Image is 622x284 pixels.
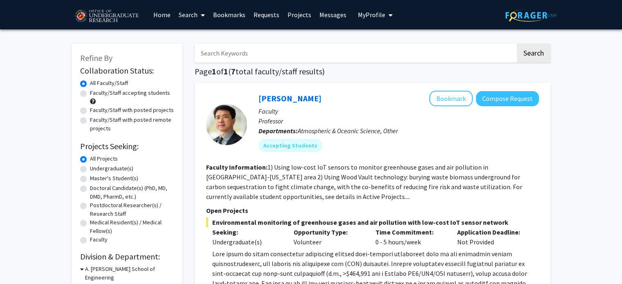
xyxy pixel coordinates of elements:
div: Volunteer [287,227,369,247]
label: All Faculty/Staff [90,79,128,87]
h2: Collaboration Status: [80,66,174,76]
fg-read-more: 1) Using low-cost IoT sensors to monitor greenhouse gases and air pollution in [GEOGRAPHIC_DATA]-... [206,163,522,201]
iframe: Chat [6,247,35,278]
label: Faculty [90,235,108,244]
label: Faculty/Staff with posted remote projects [90,116,174,133]
a: [PERSON_NAME] [258,93,321,103]
div: Undergraduate(s) [212,237,282,247]
b: Faculty Information: [206,163,267,171]
button: Compose Request to Ning Zeng [476,91,539,106]
label: Faculty/Staff accepting students [90,89,170,97]
p: Opportunity Type: [294,227,363,237]
p: Seeking: [212,227,282,237]
h3: A. [PERSON_NAME] School of Engineering [85,265,174,282]
span: Atmospheric & Oceanic Science, Other [298,127,398,135]
h2: Division & Department: [80,252,174,262]
a: Bookmarks [209,0,249,29]
span: Refine By [80,53,112,63]
div: Not Provided [451,227,533,247]
label: Undergraduate(s) [90,164,133,173]
label: Faculty/Staff with posted projects [90,106,174,114]
input: Search Keywords [195,44,516,63]
a: Search [175,0,209,29]
button: Add Ning Zeng to Bookmarks [429,91,473,106]
a: Projects [283,0,315,29]
label: Postdoctoral Researcher(s) / Research Staff [90,201,174,218]
img: University of Maryland Logo [72,6,141,27]
label: Master's Student(s) [90,174,138,183]
button: Search [517,44,550,63]
h2: Projects Seeking: [80,141,174,151]
h1: Page of ( total faculty/staff results) [195,67,550,76]
label: All Projects [90,154,118,163]
p: Professor [258,116,539,126]
span: 1 [212,66,216,76]
mat-chip: Accepting Students [258,139,322,152]
a: Requests [249,0,283,29]
a: Messages [315,0,350,29]
b: Departments: [258,127,298,135]
label: Doctoral Candidate(s) (PhD, MD, DMD, PharmD, etc.) [90,184,174,201]
label: Medical Resident(s) / Medical Fellow(s) [90,218,174,235]
p: Application Deadline: [457,227,527,237]
a: Home [149,0,175,29]
span: 7 [231,66,236,76]
span: Environmental monitoring of greenhouse gases and air pollution with low-cost IoT sensor network [206,217,539,227]
span: 1 [224,66,228,76]
span: My Profile [358,11,385,19]
p: Open Projects [206,206,539,215]
img: ForagerOne Logo [505,9,557,22]
p: Time Commitment: [375,227,445,237]
div: 0 - 5 hours/week [369,227,451,247]
p: Faculty [258,106,539,116]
